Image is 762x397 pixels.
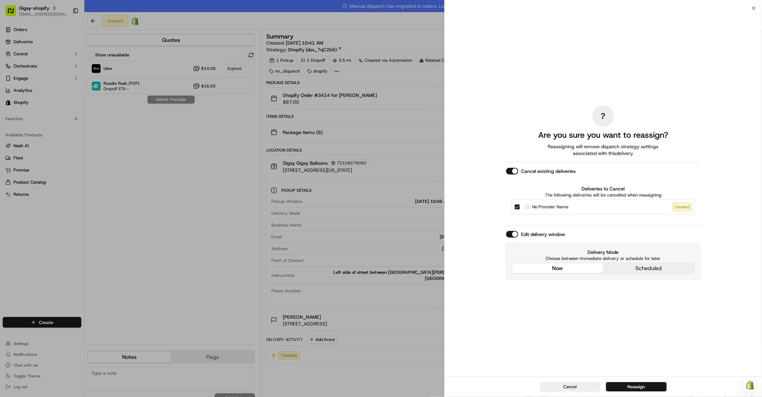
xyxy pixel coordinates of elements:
span: [PERSON_NAME] [21,104,55,110]
p: Choose between immediate delivery or schedule for later [512,256,695,262]
button: Start new chat [115,66,123,74]
button: See all [105,86,123,94]
img: Sarah Lucier [7,98,18,109]
div: We're available if you need us! [30,71,93,76]
button: Reassign [606,382,667,392]
a: 📗Knowledge Base [4,130,54,142]
img: 1736555255976-a54dd68f-1ca7-489b-9aae-adbdc363a1c4 [7,64,19,76]
label: Cancel existing deliveries [521,168,576,175]
div: ? [593,105,614,127]
div: 💻 [57,133,62,138]
span: Reassigning will remove dispatch strategy settings associated with this delivery [539,143,668,157]
a: 💻API Documentation [54,130,111,142]
span: No Provider Name [532,204,569,210]
label: Delivery Mode [512,249,695,256]
button: Cancel [540,382,601,392]
span: [DATE] [60,104,74,110]
button: scheduled [603,263,695,273]
span: Knowledge Base [13,132,52,139]
span: Pylon [67,149,82,154]
span: API Documentation [64,132,108,139]
div: Start new chat [30,64,111,71]
p: The following deliveries will be cancelled when reassigning [512,192,695,198]
h2: Are you sure you want to reassign? [539,130,669,140]
div: 📗 [7,133,12,138]
p: Welcome 👋 [7,27,123,37]
a: Powered byPylon [48,149,82,154]
div: Past conversations [7,87,45,93]
span: • [56,104,58,110]
label: Deliveries to Cancel [512,185,695,192]
button: now [512,263,603,273]
img: Nash [7,6,20,20]
input: Got a question? Start typing here... [18,43,121,50]
label: Edit delivery window [521,231,565,238]
img: 9188753566659_6852d8bf1fb38e338040_72.png [14,64,26,76]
